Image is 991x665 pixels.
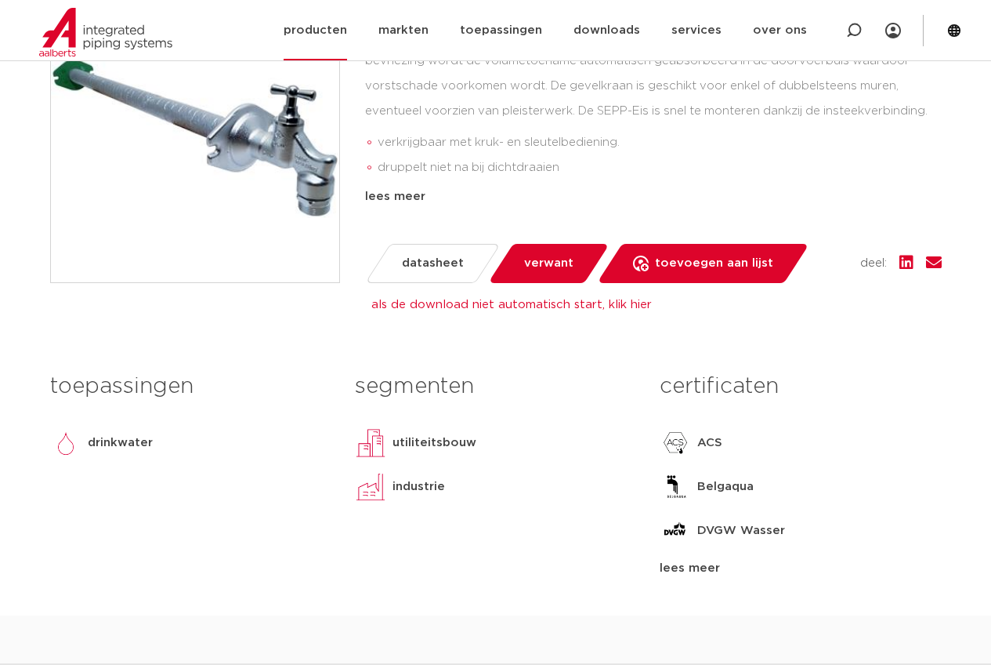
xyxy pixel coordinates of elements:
span: toevoegen aan lijst [655,251,773,276]
img: DVGW Wasser [660,515,691,547]
img: utiliteitsbouw [355,427,386,459]
h3: segmenten [355,371,636,402]
p: DVGW Wasser [697,521,785,540]
p: drinkwater [88,434,153,452]
li: eenvoudige en snelle montage dankzij insteekverbinding [378,180,942,205]
a: als de download niet automatisch start, klik hier [371,299,652,311]
img: industrie [355,471,386,503]
span: datasheet [402,251,464,276]
a: datasheet [364,244,500,283]
img: drinkwater [50,427,81,459]
div: lees meer [660,559,941,578]
p: Belgaqua [697,478,754,496]
p: utiliteitsbouw [392,434,476,452]
p: industrie [392,478,445,496]
div: De SEPP-Eis is een vorstbestendige gevelkraan die niet nadruppelt bij het dichtdraaien. Bij bevri... [365,24,942,181]
h3: toepassingen [50,371,331,402]
span: deel: [860,254,887,273]
img: ACS [660,427,691,459]
h3: certificaten [660,371,941,402]
img: Belgaqua [660,471,691,503]
li: druppelt niet na bij dichtdraaien [378,155,942,180]
a: verwant [487,244,609,283]
li: verkrijgbaar met kruk- en sleutelbediening. [378,130,942,155]
div: lees meer [365,187,942,206]
p: ACS [697,434,722,452]
span: verwant [524,251,573,276]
